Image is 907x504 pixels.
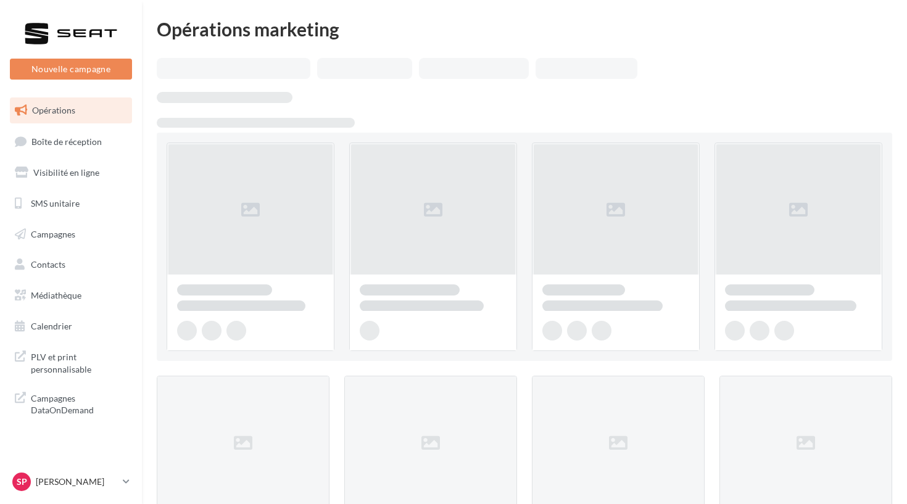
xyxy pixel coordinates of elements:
span: PLV et print personnalisable [31,349,127,375]
span: Calendrier [31,321,72,331]
span: SMS unitaire [31,198,80,209]
a: Calendrier [7,313,135,339]
span: Opérations [32,105,75,115]
a: Contacts [7,252,135,278]
a: Visibilité en ligne [7,160,135,186]
span: Médiathèque [31,290,81,300]
a: PLV et print personnalisable [7,344,135,380]
a: Campagnes DataOnDemand [7,385,135,421]
div: Opérations marketing [157,20,892,38]
a: Sp [PERSON_NAME] [10,470,132,494]
a: Médiathèque [7,283,135,308]
span: Sp [17,476,27,488]
span: Contacts [31,259,65,270]
span: Boîte de réception [31,136,102,146]
p: [PERSON_NAME] [36,476,118,488]
span: Campagnes [31,228,75,239]
a: Opérations [7,97,135,123]
span: Visibilité en ligne [33,167,99,178]
span: Campagnes DataOnDemand [31,390,127,416]
a: SMS unitaire [7,191,135,217]
button: Nouvelle campagne [10,59,132,80]
a: Campagnes [7,221,135,247]
a: Boîte de réception [7,128,135,155]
